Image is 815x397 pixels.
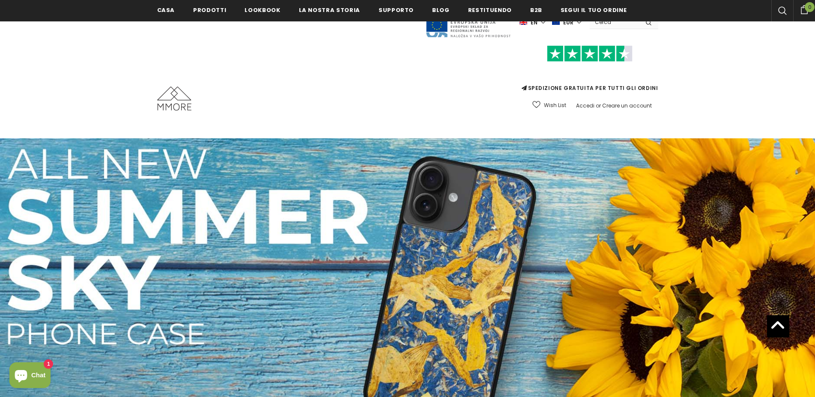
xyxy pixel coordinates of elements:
[245,6,280,14] span: Lookbook
[299,6,360,14] span: La nostra storia
[519,19,527,26] img: i-lang-1.png
[793,4,815,14] a: 0
[522,49,658,92] span: SPEDIZIONE GRATUITA PER TUTTI GLI ORDINI
[576,102,594,109] a: Accedi
[563,18,573,27] span: EUR
[531,18,537,27] span: en
[532,98,566,113] a: Wish List
[602,102,652,109] a: Creare un account
[544,101,566,110] span: Wish List
[432,6,450,14] span: Blog
[157,87,191,110] img: Casi MMORE
[468,6,512,14] span: Restituendo
[596,102,601,109] span: or
[193,6,226,14] span: Prodotti
[805,2,815,12] span: 0
[590,16,639,28] input: Search Site
[157,6,175,14] span: Casa
[425,18,511,26] a: Javni Razpis
[425,7,511,38] img: Javni Razpis
[530,6,542,14] span: B2B
[522,62,658,84] iframe: Customer reviews powered by Trustpilot
[7,362,53,390] inbox-online-store-chat: Shopify online store chat
[379,6,414,14] span: supporto
[547,45,633,62] img: Fidati di Pilot Stars
[561,6,627,14] span: Segui il tuo ordine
